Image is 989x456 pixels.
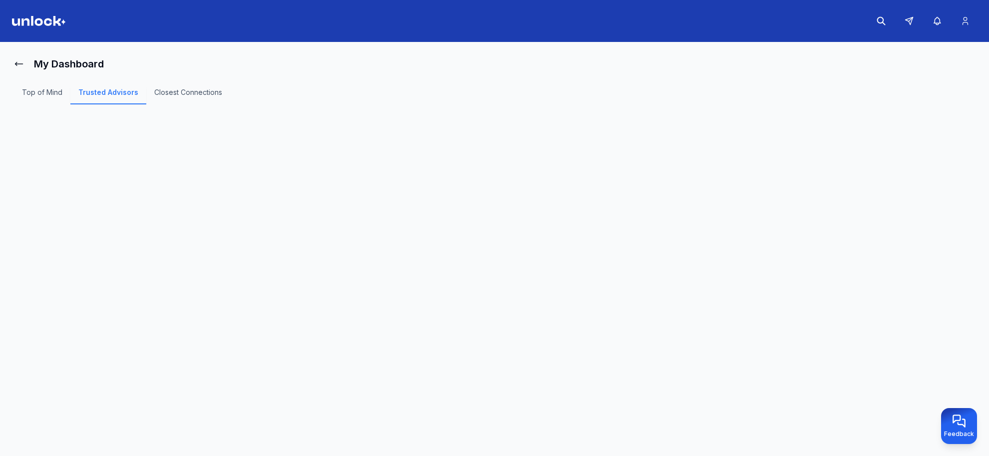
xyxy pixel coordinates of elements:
[70,87,146,104] a: Trusted Advisors
[12,16,66,26] img: Logo
[34,57,104,71] h1: My Dashboard
[941,408,977,444] button: Provide feedback
[14,87,70,104] a: Top of Mind
[944,430,974,438] span: Feedback
[146,87,230,104] a: Closest Connections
